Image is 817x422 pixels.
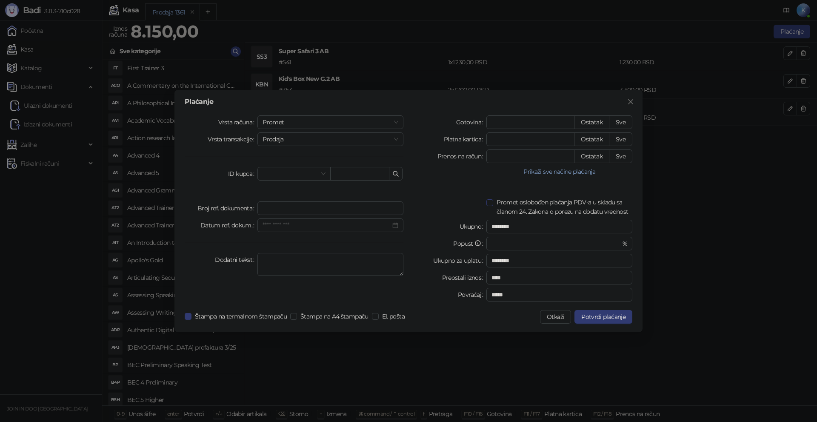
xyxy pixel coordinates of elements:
span: Prodaja [263,133,398,146]
label: Platna kartica [444,132,486,146]
button: Sve [609,115,632,129]
label: Popust [453,237,486,250]
label: Broj ref. dokumenta [197,201,257,215]
input: Broj ref. dokumenta [257,201,403,215]
span: Štampa na termalnom štampaču [191,312,290,321]
label: Preostali iznos [442,271,487,284]
span: Štampa na A4 štampaču [297,312,372,321]
label: Datum ref. dokum. [200,218,258,232]
label: Gotovina [456,115,486,129]
button: Close [624,95,637,109]
button: Sve [609,132,632,146]
button: Ostatak [574,132,609,146]
button: Potvrdi plaćanje [574,310,632,324]
span: Zatvori [624,98,637,105]
label: Prenos na račun [437,149,487,163]
button: Prikaži sve načine plaćanja [486,167,632,177]
span: Promet [263,116,398,129]
button: Sve [609,149,632,163]
label: ID kupca [228,167,257,181]
label: Vrsta transakcije [208,132,258,146]
span: Promet oslobođen plaćanja PDV-a u skladu sa članom 24. Zakona o porezu na dodatu vrednost [493,198,632,216]
button: Ostatak [574,149,609,163]
span: El. pošta [379,312,408,321]
label: Ukupno za uplatu [433,254,486,267]
span: Potvrdi plaćanje [581,313,626,321]
label: Ukupno [460,220,487,233]
label: Vrsta računa [218,115,258,129]
input: Datum ref. dokum. [263,221,391,230]
span: close [627,98,634,105]
textarea: Dodatni tekst [257,253,403,276]
label: Dodatni tekst [215,253,257,267]
label: Povraćaj [458,288,486,301]
button: Ostatak [574,115,609,129]
div: Plaćanje [185,98,632,105]
button: Otkaži [540,310,571,324]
